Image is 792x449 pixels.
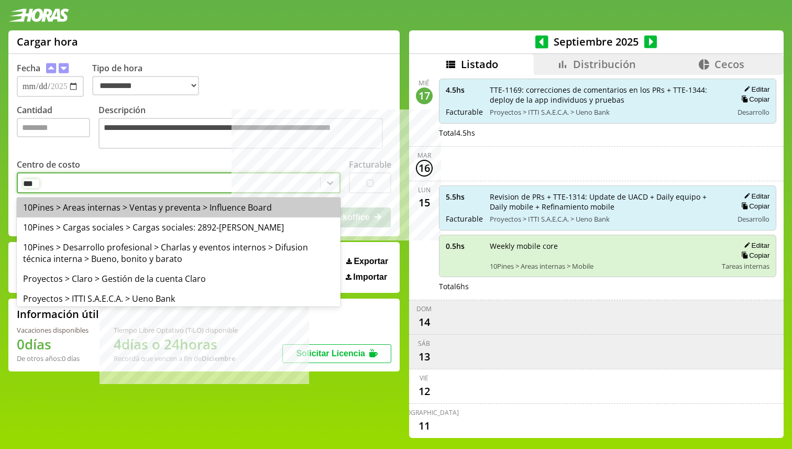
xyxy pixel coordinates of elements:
div: Tiempo Libre Optativo (TiLO) disponible [114,325,238,335]
label: Cantidad [17,104,98,151]
div: 10Pines > Desarrollo profesional > Charlas y eventos internos > Difusion técnica interna > Bueno,... [17,237,340,269]
div: Vacaciones disponibles [17,325,89,335]
div: Proyectos > ITTI S.A.E.C.A. > Ueno Bank [17,289,340,309]
h2: Información útil [17,307,99,321]
label: Facturable [349,159,391,170]
div: 12 [416,382,433,399]
span: Listado [461,57,498,71]
button: Editar [741,192,769,201]
div: dom [416,304,432,313]
span: Importar [353,272,387,282]
div: mié [419,79,430,87]
h1: 4 días o 24 horas [114,335,238,354]
textarea: Descripción [98,118,383,149]
div: Total 4.5 hs [439,128,777,138]
h1: 0 días [17,335,89,354]
img: logotipo [8,8,69,22]
span: 5.5 hs [446,192,482,202]
span: 4.5 hs [446,85,482,95]
button: Editar [741,85,769,94]
span: Tareas internas [722,261,769,271]
div: [DEMOGRAPHIC_DATA] [390,408,459,417]
span: Weekly mobile core [490,241,715,251]
div: mar [417,151,431,160]
button: Copiar [738,202,769,211]
div: 13 [416,348,433,365]
button: Solicitar Licencia [282,344,391,363]
h1: Cargar hora [17,35,78,49]
div: 11 [416,417,433,434]
span: TTE-1169: correcciones de comentarios en los PRs + TTE-1344: deploy de la app individuos y pruebas [490,85,726,105]
div: 15 [416,194,433,211]
div: 17 [416,87,433,104]
div: sáb [418,339,430,348]
span: Facturable [446,214,482,224]
div: 16 [416,160,433,177]
button: Copiar [738,95,769,104]
div: Proyectos > Claro > Gestión de la cuenta Claro [17,269,340,289]
input: Cantidad [17,118,90,137]
span: Septiembre 2025 [548,35,644,49]
div: 14 [416,313,433,330]
div: 10Pines > Areas internas > Ventas y preventa > Influence Board [17,198,340,217]
label: Centro de costo [17,159,80,170]
div: 10Pines > Cargas sociales > Cargas sociales: 2892-[PERSON_NAME] [17,217,340,237]
label: Tipo de hora [92,62,207,97]
span: 0.5 hs [446,241,482,251]
span: Cecos [714,57,744,71]
span: Desarrollo [738,214,769,224]
span: 10Pines > Areas internas > Mobile [490,261,715,271]
div: scrollable content [409,75,784,436]
span: Exportar [354,257,388,266]
div: Total 6 hs [439,281,777,291]
span: Revision de PRs + TTE-1314: Update de UACD + Daily equipo + Daily mobile + Refinamiento mobile [490,192,726,212]
label: Descripción [98,104,391,151]
span: Desarrollo [738,107,769,117]
div: De otros años: 0 días [17,354,89,363]
b: Diciembre [202,354,235,363]
button: Editar [741,241,769,250]
button: Copiar [738,251,769,260]
span: Distribución [573,57,636,71]
div: Recordá que vencen a fin de [114,354,238,363]
span: Proyectos > ITTI S.A.E.C.A. > Ueno Bank [490,107,726,117]
select: Tipo de hora [92,76,199,95]
button: Exportar [343,256,391,267]
span: Solicitar Licencia [296,349,365,358]
span: Facturable [446,107,482,117]
label: Fecha [17,62,40,74]
span: Proyectos > ITTI S.A.E.C.A. > Ueno Bank [490,214,726,224]
div: vie [420,374,428,382]
div: lun [418,185,431,194]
